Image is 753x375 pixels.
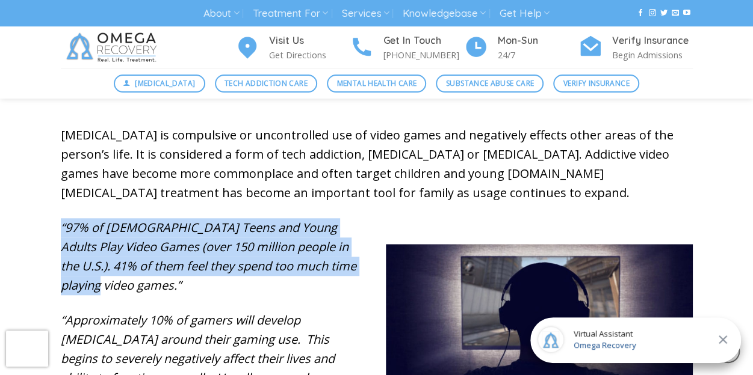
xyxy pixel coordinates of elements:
[269,48,350,62] p: Get Directions
[612,48,693,62] p: Begin Admissions
[498,48,578,62] p: 24/7
[253,2,328,25] a: Treatment For
[114,75,205,93] a: [MEDICAL_DATA]
[61,80,693,100] h1: What is Considered a Gaming Addiction?
[269,33,350,49] h4: Visit Us
[500,2,550,25] a: Get Help
[135,78,195,89] span: [MEDICAL_DATA]
[648,9,655,17] a: Follow on Instagram
[553,75,639,93] a: Verify Insurance
[350,33,464,62] a: Get In Touch [PHONE_NUMBER]
[672,9,679,17] a: Send us an email
[235,33,350,62] a: Visit Us Get Directions
[383,48,464,62] p: [PHONE_NUMBER]
[563,78,630,89] span: Verify Insurance
[337,78,417,89] span: Mental Health Care
[403,2,486,25] a: Knowledgebase
[660,9,668,17] a: Follow on Twitter
[683,9,690,17] a: Follow on YouTube
[578,33,693,62] a: Verify Insurance Begin Admissions
[327,75,426,93] a: Mental Health Care
[61,26,166,69] img: Omega Recovery
[225,78,308,89] span: Tech Addiction Care
[436,75,544,93] a: Substance Abuse Care
[637,9,644,17] a: Follow on Facebook
[203,2,239,25] a: About
[446,78,534,89] span: Substance Abuse Care
[383,33,464,49] h4: Get In Touch
[61,219,356,293] em: “97% of [DEMOGRAPHIC_DATA] Teens and Young Adults Play Video Games (over 150 million people in th...
[498,33,578,49] h4: Mon-Sun
[612,33,693,49] h4: Verify Insurance
[341,2,389,25] a: Services
[61,126,693,203] p: [MEDICAL_DATA] is compulsive or uncontrolled use of video games and negatively effects other area...
[215,75,318,93] a: Tech Addiction Care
